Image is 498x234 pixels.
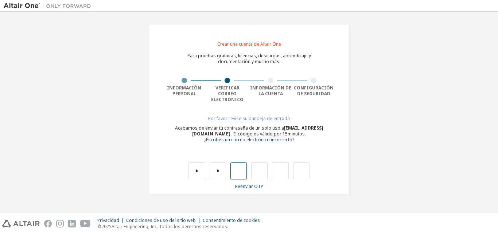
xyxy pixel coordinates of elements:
[217,41,281,47] font: Crear una cuenta de Altair One
[80,220,91,227] img: youtube.svg
[208,115,290,122] font: Por favor revise su bandeja de entrada
[97,217,119,223] font: Privacidad
[101,223,112,230] font: 2025
[294,85,334,97] font: Configuración de seguridad
[283,131,288,137] font: 15
[167,85,201,97] font: Información personal
[204,138,294,142] a: Regresar al formulario de registro
[203,217,260,223] font: Consentimiento de cookies
[126,217,196,223] font: Condiciones de uso del sitio web
[56,220,64,227] img: instagram.svg
[68,220,76,227] img: linkedin.svg
[288,131,306,137] font: minutos.
[192,125,323,137] font: [EMAIL_ADDRESS][DOMAIN_NAME]
[4,2,95,9] img: Altair Uno
[175,125,284,131] font: Acabamos de enviar tu contraseña de un solo uso a
[97,223,101,230] font: ©
[44,220,52,227] img: facebook.svg
[250,85,291,97] font: Información de la cuenta
[211,85,244,103] font: Verificar correo electrónico
[218,58,280,65] font: documentación y mucho más.
[187,53,311,59] font: Para pruebas gratuitas, licencias, descargas, aprendizaje y
[2,220,40,227] img: altair_logo.svg
[235,183,263,189] font: Reenviar OTP
[231,131,281,137] font: . El código es válido por
[204,137,294,143] font: ¿Escribes un correo electrónico incorrecto?
[112,223,228,230] font: Altair Engineering, Inc. Todos los derechos reservados.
